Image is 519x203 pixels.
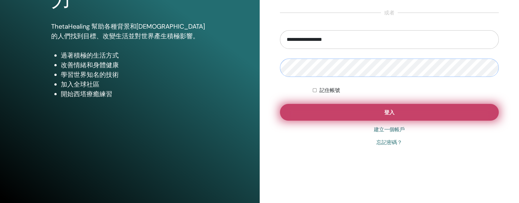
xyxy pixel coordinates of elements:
[61,90,112,98] font: 開始西塔療癒練習
[319,87,340,93] font: 記住帳號
[61,80,99,88] font: 加入全球社區
[61,61,119,69] font: 改善情緒和身體健康
[61,51,119,60] font: 過著積極的生活方式
[313,87,499,94] div: 無限期地保持我的身份驗證狀態或直到我手動註銷
[51,22,205,40] font: ThetaHealing 幫助各種背景和[DEMOGRAPHIC_DATA]的人們找到目標、改變生活並對世界產生積極影響。
[376,139,402,145] font: 忘記密碼？
[61,70,119,79] font: 學習世界知名的技術
[384,109,394,116] font: 登入
[374,126,405,133] font: 建立一個帳戶
[384,9,394,16] font: 或者
[280,104,499,121] button: 登入
[376,139,402,146] a: 忘記密碼？
[374,126,405,134] a: 建立一個帳戶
